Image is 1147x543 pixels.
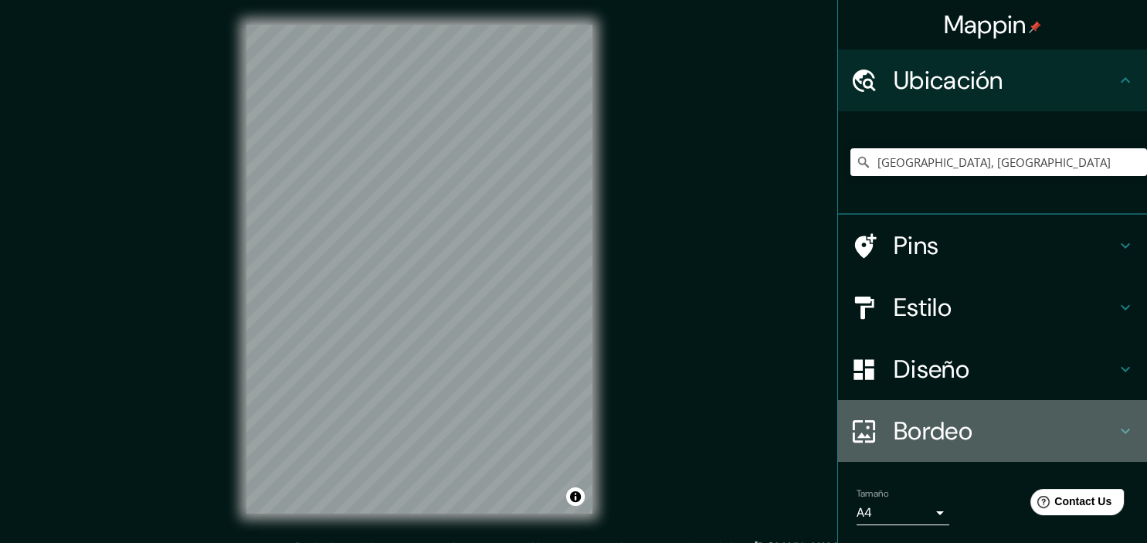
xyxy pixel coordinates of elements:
[838,49,1147,111] div: Ubicación
[838,400,1147,462] div: Bordeo
[944,9,1042,40] h4: Mappin
[857,487,888,501] label: Tamaño
[838,277,1147,338] div: Estilo
[857,501,949,525] div: A4
[894,416,1116,446] h4: Bordeo
[894,354,1116,385] h4: Diseño
[894,230,1116,261] h4: Pins
[246,25,592,514] canvas: Mapa
[1029,21,1041,33] img: pin-icon.png
[894,292,1116,323] h4: Estilo
[838,338,1147,400] div: Diseño
[850,148,1147,176] input: Elija su ciudad o área
[1010,483,1130,526] iframe: Help widget launcher
[838,215,1147,277] div: Pins
[894,65,1116,96] h4: Ubicación
[566,487,585,506] button: Atribución de choques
